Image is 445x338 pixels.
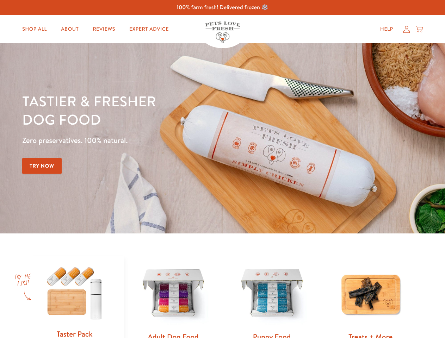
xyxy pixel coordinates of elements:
a: About [55,22,84,36]
h1: Tastier & fresher dog food [22,92,289,129]
p: Zero preservatives. 100% natural. [22,134,289,147]
a: Expert Advice [124,22,174,36]
a: Help [375,22,399,36]
a: Shop All [17,22,52,36]
img: Pets Love Fresh [205,21,240,43]
a: Try Now [22,158,62,174]
a: Reviews [87,22,120,36]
